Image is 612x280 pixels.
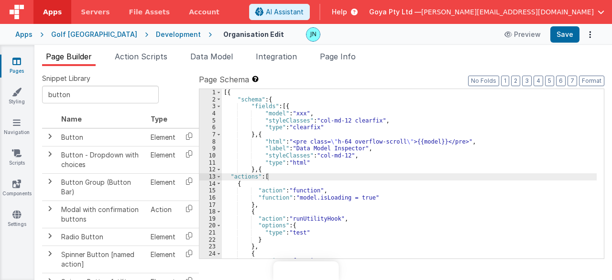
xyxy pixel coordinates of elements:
span: Page Info [320,52,356,61]
button: Preview [499,27,546,42]
img: 9a7c1e773ca3f73d57c61d8269375a74 [306,28,320,41]
span: Name [61,115,82,123]
button: 2 [511,76,520,86]
button: 3 [522,76,532,86]
button: 6 [556,76,566,86]
span: File Assets [129,7,170,17]
div: Apps [15,30,33,39]
div: 2 [199,96,222,103]
div: 24 [199,250,222,258]
td: Element [147,128,179,146]
button: 1 [501,76,509,86]
span: Goya Pty Ltd — [369,7,421,17]
td: Modal with confirmation buttons [57,201,147,228]
div: 15 [199,187,222,194]
button: No Folds [468,76,499,86]
td: Element [147,173,179,201]
div: 22 [199,236,222,244]
div: 4 [199,110,222,117]
div: 14 [199,180,222,188]
td: Button - Dropdown with choices [57,146,147,173]
h4: Organisation Edit [223,31,284,38]
td: Button Group (Button Bar) [57,173,147,201]
button: Goya Pty Ltd — [PERSON_NAME][EMAIL_ADDRESS][DOMAIN_NAME] [369,7,604,17]
td: Element [147,228,179,246]
span: Help [332,7,347,17]
div: 7 [199,131,222,138]
span: Type [151,115,167,123]
div: 11 [199,159,222,167]
span: Apps [43,7,62,17]
div: 6 [199,124,222,131]
div: 21 [199,229,222,236]
span: Snippet Library [42,74,90,83]
button: Format [579,76,604,86]
button: 7 [568,76,577,86]
td: Radio Button [57,228,147,246]
div: 1 [199,89,222,96]
span: Servers [81,7,109,17]
td: Action [147,201,179,228]
div: 20 [199,222,222,229]
span: Integration [256,52,297,61]
td: Element [147,246,179,273]
div: 12 [199,166,222,173]
div: 3 [199,103,222,110]
div: 8 [199,138,222,146]
input: Search Snippets ... [42,86,159,103]
span: Page Schema [199,74,249,85]
td: Element [147,146,179,173]
td: Spinner Button [named action] [57,246,147,273]
span: Page Builder [46,52,92,61]
div: 18 [199,208,222,215]
div: 5 [199,117,222,124]
span: Action Scripts [115,52,167,61]
div: 23 [199,243,222,250]
span: Data Model [190,52,233,61]
button: Save [550,26,579,43]
button: Options [583,28,597,41]
div: Golf [GEOGRAPHIC_DATA] [51,30,137,39]
div: 19 [199,215,222,223]
div: 17 [199,202,222,209]
div: 9 [199,145,222,152]
button: 5 [545,76,554,86]
span: AI Assistant [266,7,304,17]
span: [PERSON_NAME][EMAIL_ADDRESS][DOMAIN_NAME] [421,7,594,17]
div: 13 [199,173,222,180]
div: Development [156,30,201,39]
div: 16 [199,194,222,202]
button: 4 [534,76,543,86]
td: Button [57,128,147,146]
button: AI Assistant [249,4,310,20]
div: 10 [199,152,222,159]
div: 25 [199,258,222,265]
